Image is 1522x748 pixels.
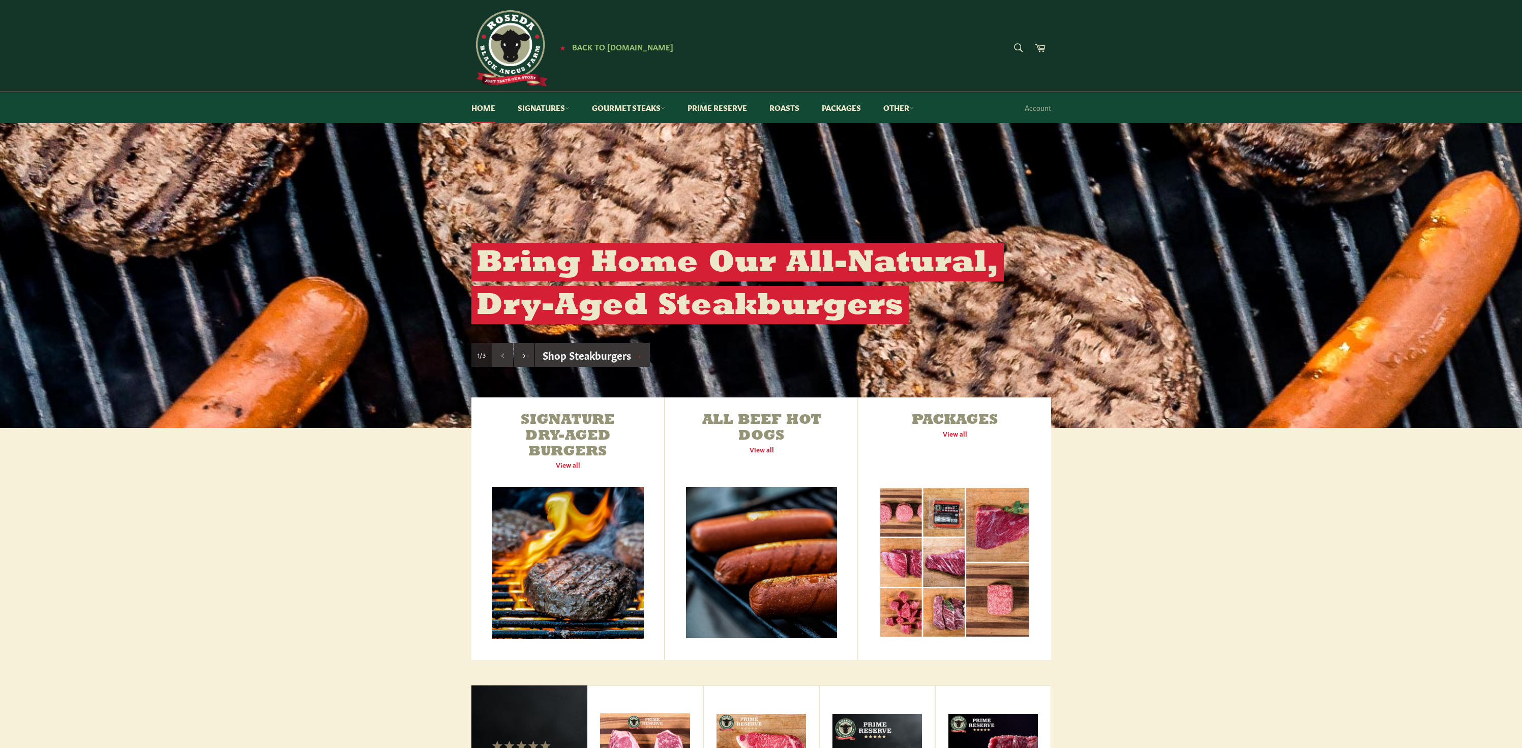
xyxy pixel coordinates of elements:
[461,92,505,123] a: Home
[759,92,810,123] a: Roasts
[582,92,675,123] a: Gourmet Steaks
[633,348,643,362] span: →
[665,397,857,660] a: All Beef Hot Dogs View all All Beef Hot Dogs
[492,343,513,367] button: Previous slide
[535,343,650,367] a: Shop Steakburgers
[555,43,673,51] a: ★ Back to [DOMAIN_NAME]
[812,92,871,123] a: Packages
[478,351,486,359] span: 1/3
[514,343,534,367] button: Next slide
[471,397,665,660] a: Signature Dry-Aged Burgers View all Signature Dry-Aged Burgers
[560,43,565,51] span: ★
[677,92,757,123] a: Prime Reserve
[508,92,580,123] a: Signatures
[1020,93,1056,123] a: Account
[471,343,492,367] div: Slide 1, current
[873,92,924,123] a: Other
[471,243,1004,324] h2: Bring Home Our All-Natural, Dry-Aged Steakburgers
[572,41,673,52] span: Back to [DOMAIN_NAME]
[471,10,548,87] img: Roseda Beef
[858,397,1051,660] a: Packages View all Packages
